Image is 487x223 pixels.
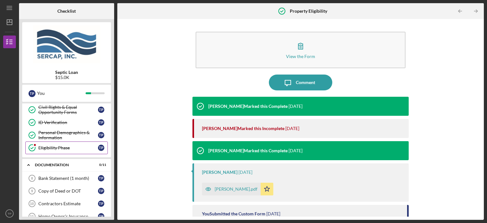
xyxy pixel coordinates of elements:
[202,170,237,175] div: [PERSON_NAME]
[98,175,104,181] div: T P
[38,145,98,150] div: Eligibility Phase
[29,90,36,97] div: T P
[38,188,98,193] div: Copy of Deed or DOT
[31,189,33,193] tspan: 9
[38,130,98,140] div: Personal Demographics & Information
[25,141,108,154] a: Eligibility PhaseTP
[57,9,76,14] b: Checklist
[238,170,252,175] time: 2025-06-03 18:30
[30,202,34,206] tspan: 10
[286,54,315,59] div: View the Form
[37,88,86,99] div: You
[22,25,111,63] img: Product logo
[98,132,104,138] div: T P
[285,126,299,131] time: 2025-07-24 12:11
[38,214,98,219] div: Home Owner's Insurance
[98,145,104,151] div: T P
[290,9,327,14] b: Property Eligibility
[25,129,108,141] a: Personal Demographics & InformationTP
[35,163,90,167] div: Documentation
[38,105,98,115] div: Civil Rights & Equal Opportunity Forms
[30,214,34,218] tspan: 11
[25,116,108,129] a: ID VerificationTP
[95,163,106,167] div: 0 / 11
[196,32,406,68] button: View the Form
[202,211,265,216] div: You Submitted the Custom Form
[3,207,16,220] button: TP
[289,104,302,109] time: 2025-07-24 12:12
[38,201,98,206] div: Contractors Estimate
[215,187,257,192] div: [PERSON_NAME].pdf
[25,185,108,197] a: 9Copy of Deed or DOTTP
[25,172,108,185] a: 8Bank Statement (1 month)TP
[25,197,108,210] a: 10Contractors EstimateTP
[202,183,273,195] button: [PERSON_NAME].pdf
[289,148,302,153] time: 2025-06-03 18:30
[98,213,104,220] div: T P
[269,75,332,90] button: Comment
[98,107,104,113] div: T P
[208,148,288,153] div: [PERSON_NAME] Marked this Complete
[38,120,98,125] div: ID Verification
[38,176,98,181] div: Bank Statement (1 month)
[202,126,284,131] div: [PERSON_NAME] Marked this Incomplete
[98,119,104,126] div: T P
[25,103,108,116] a: Civil Rights & Equal Opportunity FormsTP
[296,75,315,90] div: Comment
[31,176,33,180] tspan: 8
[55,70,78,75] b: Septic Loan
[25,210,108,223] a: 11Home Owner's InsuranceTP
[208,104,288,109] div: [PERSON_NAME] Marked this Complete
[98,188,104,194] div: T P
[266,211,280,216] time: 2025-05-31 14:23
[8,212,11,215] text: TP
[55,75,78,80] div: $15.0K
[98,200,104,207] div: T P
